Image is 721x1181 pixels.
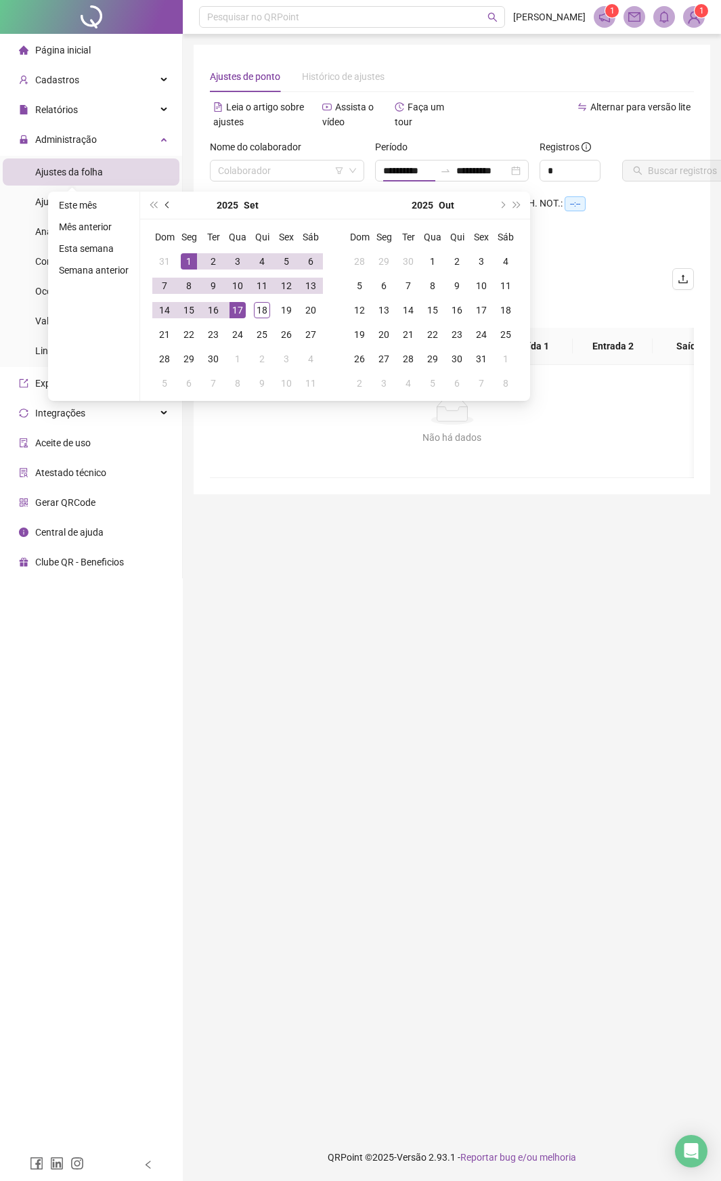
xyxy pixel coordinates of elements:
span: notification [598,11,611,23]
td: 2025-10-22 [420,322,445,347]
span: Validar protocolo [35,316,108,326]
td: 2025-09-04 [250,249,274,274]
span: --:-- [565,196,586,211]
div: 7 [205,375,221,391]
td: 2025-09-12 [274,274,299,298]
span: left [144,1160,153,1169]
div: 4 [498,253,514,270]
li: Este mês [53,197,134,213]
span: Ajustes de ponto [210,71,280,82]
td: 2025-09-07 [152,274,177,298]
td: 2025-09-26 [274,322,299,347]
span: lock [19,135,28,144]
button: year panel [412,192,433,219]
th: Seg [372,225,396,249]
td: 2025-10-28 [396,347,420,371]
span: upload [678,274,689,284]
td: 2025-09-28 [152,347,177,371]
span: user-add [19,75,28,85]
th: Qua [420,225,445,249]
span: Ajustes da folha [35,167,103,177]
td: 2025-11-03 [372,371,396,395]
span: Central de ajuda [35,527,104,538]
td: 2025-09-21 [152,322,177,347]
div: 3 [376,375,392,391]
div: 30 [449,351,465,367]
div: 11 [254,278,270,294]
span: solution [19,468,28,477]
div: 29 [376,253,392,270]
td: 2025-10-18 [494,298,518,322]
li: Esta semana [53,240,134,257]
span: Alternar para versão lite [590,102,691,112]
button: prev-year [160,192,175,219]
td: 2025-10-07 [396,274,420,298]
div: 9 [205,278,221,294]
span: Relatórios [35,104,78,115]
td: 2025-09-15 [177,298,201,322]
td: 2025-09-01 [177,249,201,274]
td: 2025-10-25 [494,322,518,347]
td: 2025-09-22 [177,322,201,347]
div: 18 [498,302,514,318]
div: 11 [303,375,319,391]
div: 6 [303,253,319,270]
td: 2025-10-23 [445,322,469,347]
li: Semana anterior [53,262,134,278]
td: 2025-10-04 [299,347,323,371]
div: 13 [303,278,319,294]
div: 16 [449,302,465,318]
td: 2025-10-31 [469,347,494,371]
span: Cadastros [35,74,79,85]
span: export [19,379,28,388]
td: 2025-10-21 [396,322,420,347]
span: bell [658,11,670,23]
td: 2025-09-30 [201,347,225,371]
button: next-year [494,192,509,219]
td: 2025-09-16 [201,298,225,322]
td: 2025-10-17 [469,298,494,322]
button: super-prev-year [146,192,160,219]
span: Reportar bug e/ou melhoria [460,1152,576,1163]
div: 3 [473,253,489,270]
td: 2025-09-28 [347,249,372,274]
td: 2025-09-19 [274,298,299,322]
span: facebook [30,1157,43,1170]
th: Dom [347,225,372,249]
td: 2025-09-24 [225,322,250,347]
td: 2025-08-31 [152,249,177,274]
div: 19 [278,302,294,318]
div: 7 [400,278,416,294]
span: Controle de registros de ponto [35,256,162,267]
div: 5 [278,253,294,270]
div: 17 [473,302,489,318]
div: 5 [424,375,441,391]
div: 28 [400,351,416,367]
span: instagram [70,1157,84,1170]
div: 3 [278,351,294,367]
div: 1 [181,253,197,270]
span: Histórico de ajustes [302,71,385,82]
th: Seg [177,225,201,249]
td: 2025-09-27 [299,322,323,347]
td: 2025-10-05 [152,371,177,395]
div: 29 [424,351,441,367]
div: 20 [303,302,319,318]
td: 2025-10-10 [469,274,494,298]
div: 9 [449,278,465,294]
sup: Atualize o seu contato no menu Meus Dados [695,4,708,18]
div: 1 [498,351,514,367]
div: 15 [424,302,441,318]
div: 3 [230,253,246,270]
td: 2025-10-01 [420,249,445,274]
div: 8 [424,278,441,294]
span: sync [19,408,28,418]
span: Versão [397,1152,427,1163]
div: 31 [473,351,489,367]
span: to [440,165,451,176]
div: 6 [181,375,197,391]
div: 18 [254,302,270,318]
span: Análise de inconsistências [35,226,145,237]
td: 2025-10-20 [372,322,396,347]
td: 2025-11-07 [469,371,494,395]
